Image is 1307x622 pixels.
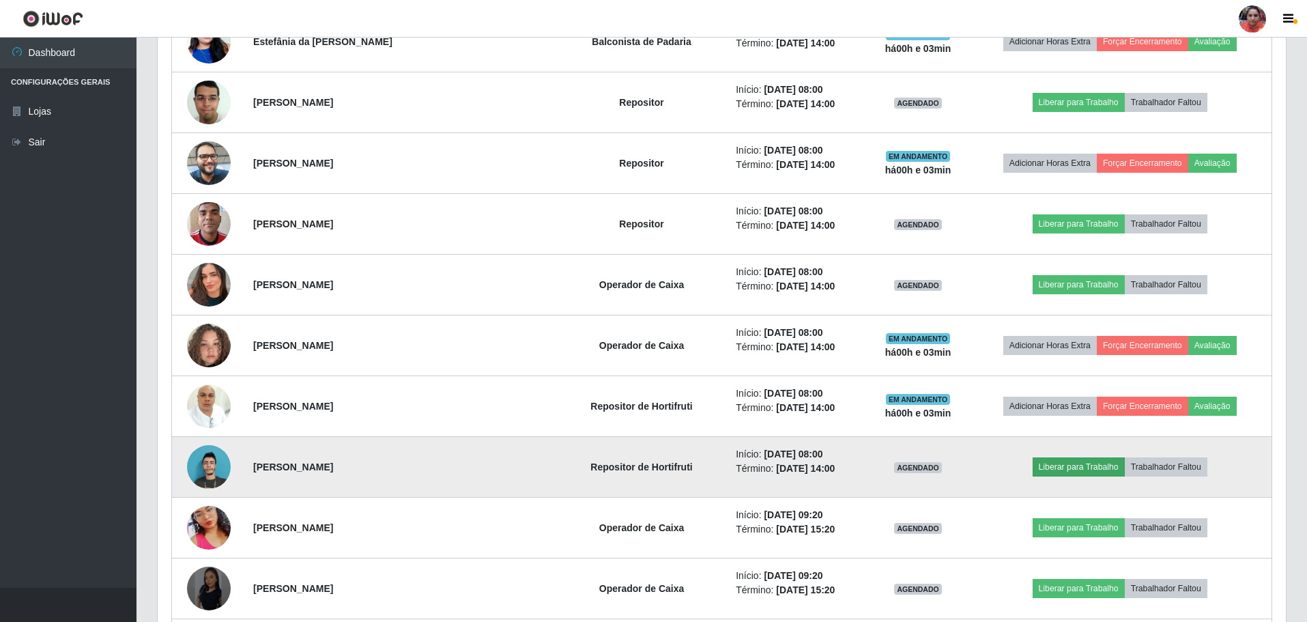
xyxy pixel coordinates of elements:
[776,524,835,535] time: [DATE] 15:20
[1125,275,1207,294] button: Trabalhador Faltou
[764,266,822,277] time: [DATE] 08:00
[736,401,860,415] li: Término:
[599,583,685,594] strong: Operador de Caixa
[736,340,860,354] li: Término:
[885,165,951,175] strong: há 00 h e 03 min
[187,246,231,324] img: 1750801890236.jpeg
[736,279,860,294] li: Término:
[619,158,663,169] strong: Repositor
[1003,32,1097,51] button: Adicionar Horas Extra
[736,569,860,583] li: Início:
[1188,32,1237,51] button: Avaliação
[736,97,860,111] li: Término:
[776,463,835,474] time: [DATE] 14:00
[253,97,333,108] strong: [PERSON_NAME]
[736,36,860,51] li: Término:
[736,204,860,218] li: Início:
[894,523,942,534] span: AGENDADO
[894,584,942,595] span: AGENDADO
[736,83,860,97] li: Início:
[764,327,822,338] time: [DATE] 08:00
[736,583,860,597] li: Término:
[1097,397,1188,416] button: Forçar Encerramento
[1033,518,1125,537] button: Liberar para Trabalho
[187,307,231,384] img: 1751065972861.jpeg
[1003,397,1097,416] button: Adicionar Horas Extra
[764,509,822,520] time: [DATE] 09:20
[187,195,231,253] img: 1753556561718.jpeg
[1097,336,1188,355] button: Forçar Encerramento
[894,219,942,230] span: AGENDADO
[764,84,822,95] time: [DATE] 08:00
[253,401,333,412] strong: [PERSON_NAME]
[736,447,860,462] li: Início:
[1097,32,1188,51] button: Forçar Encerramento
[1188,336,1237,355] button: Avaliação
[599,279,685,290] strong: Operador de Caixa
[776,281,835,292] time: [DATE] 14:00
[1125,214,1207,234] button: Trabalhador Faltou
[619,97,663,108] strong: Repositor
[1125,457,1207,477] button: Trabalhador Faltou
[885,43,951,54] strong: há 00 h e 03 min
[885,408,951,419] strong: há 00 h e 03 min
[776,402,835,413] time: [DATE] 14:00
[187,438,231,496] img: 1755886589613.jpeg
[894,462,942,473] span: AGENDADO
[736,158,860,172] li: Término:
[187,3,231,81] img: 1705535567021.jpeg
[886,394,951,405] span: EM ANDAMENTO
[1125,93,1207,112] button: Trabalhador Faltou
[187,377,231,435] img: 1748379196309.jpeg
[776,159,835,170] time: [DATE] 14:00
[23,10,83,27] img: CoreUI Logo
[187,489,231,567] img: 1743039429439.jpeg
[736,386,860,401] li: Início:
[187,73,231,131] img: 1602822418188.jpeg
[764,570,822,581] time: [DATE] 09:20
[253,522,333,533] strong: [PERSON_NAME]
[776,98,835,109] time: [DATE] 14:00
[1125,518,1207,537] button: Trabalhador Faltou
[253,462,333,472] strong: [PERSON_NAME]
[599,340,685,351] strong: Operador de Caixa
[253,279,333,290] strong: [PERSON_NAME]
[894,98,942,109] span: AGENDADO
[253,158,333,169] strong: [PERSON_NAME]
[1125,579,1207,598] button: Trabalhador Faltou
[253,583,333,594] strong: [PERSON_NAME]
[736,326,860,340] li: Início:
[886,151,951,162] span: EM ANDAMENTO
[736,462,860,476] li: Término:
[590,462,692,472] strong: Repositor de Hortifruti
[736,522,860,537] li: Término:
[1033,579,1125,598] button: Liberar para Trabalho
[1097,154,1188,173] button: Forçar Encerramento
[253,218,333,229] strong: [PERSON_NAME]
[736,218,860,233] li: Término:
[764,388,822,399] time: [DATE] 08:00
[187,567,231,610] img: 1753889006252.jpeg
[590,401,692,412] strong: Repositor de Hortifruti
[736,508,860,522] li: Início:
[1033,457,1125,477] button: Liberar para Trabalho
[894,280,942,291] span: AGENDADO
[1003,154,1097,173] button: Adicionar Horas Extra
[1188,154,1237,173] button: Avaliação
[599,522,685,533] strong: Operador de Caixa
[187,134,231,192] img: 1755090695387.jpeg
[253,36,392,47] strong: Estefânia da [PERSON_NAME]
[1033,275,1125,294] button: Liberar para Trabalho
[1003,336,1097,355] button: Adicionar Horas Extra
[619,218,663,229] strong: Repositor
[764,145,822,156] time: [DATE] 08:00
[885,347,951,358] strong: há 00 h e 03 min
[1033,93,1125,112] button: Liberar para Trabalho
[776,220,835,231] time: [DATE] 14:00
[592,36,691,47] strong: Balconista de Padaria
[886,333,951,344] span: EM ANDAMENTO
[253,340,333,351] strong: [PERSON_NAME]
[1188,397,1237,416] button: Avaliação
[1033,214,1125,234] button: Liberar para Trabalho
[764,206,822,216] time: [DATE] 08:00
